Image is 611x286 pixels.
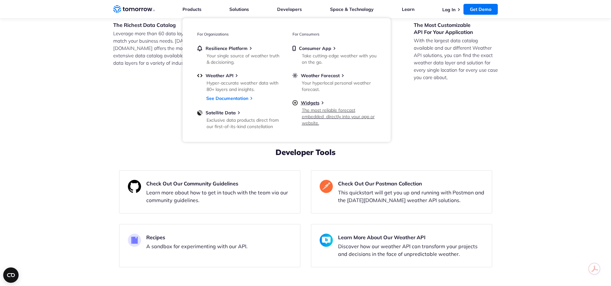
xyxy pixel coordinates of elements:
a: Learn [402,6,414,12]
img: mobile.svg [293,45,296,51]
div: Your hyperlocal personal weather forecast. [302,80,377,93]
span: Weather API [206,73,233,78]
a: Get Demo [463,4,498,15]
img: api.svg [197,73,202,78]
span: Weather Forecast [301,73,340,78]
h3: The Most Customizable API For Your Application [414,21,498,36]
h3: For Consumers [293,32,376,37]
div: Your single source of weather truth & decisioning. [207,53,281,65]
a: Satellite DataExclusive data products direct from our first-of-its-kind constellation [197,110,281,128]
button: Open CMP widget [3,267,19,283]
div: Take cutting-edge weather with you on the go. [302,53,377,65]
span: Consumer App [299,45,331,51]
div: Hyper-accurate weather data with 80+ layers and insights. [207,80,281,93]
p: A sandbox for experimenting with our API. [146,242,248,250]
p: With the largest data catalog available and our different Weather API solutions, you can find the... [414,37,498,81]
span: Satellite Data [206,110,236,116]
p: Leverage more than 60 data layers to match your business needs. [DATE][DOMAIN_NAME] offers the mo... [113,30,198,67]
span: Resilience Platform [206,45,248,51]
img: sun.svg [293,73,298,78]
img: bell.svg [197,45,202,51]
div: The most reliable forecast embedded directly into your app or website. [302,107,377,126]
h3: The Richest Data Catalog [113,21,176,29]
a: Check Out Our Community Guidelines Learn more about how to get in touch with the team via our com... [119,170,301,214]
a: WidgetsThe most reliable forecast embedded directly into your app or website. [293,100,376,125]
a: Recipes A sandbox for experimenting with our API. [119,224,301,267]
a: Resilience PlatformYour single source of weather truth & decisioning. [197,45,281,64]
a: Space & Technology [330,6,374,12]
span: Widgets [301,100,319,106]
a: Weather APIHyper-accurate weather data with 80+ layers and insights. [197,73,281,91]
a: Developers [277,6,302,12]
p: This quickstart will get you up and running with Postman and the [DATE][DOMAIN_NAME] weather API ... [338,189,487,204]
h3: Recipes [146,233,248,241]
img: satellite-data-menu.png [197,110,202,116]
a: Consumer AppTake cutting-edge weather with you on the go. [293,45,376,64]
a: See Documentation [206,95,248,101]
div: Exclusive data products direct from our first-of-its-kind constellation [207,117,281,130]
a: Solutions [229,6,249,12]
h2: Developer Tools [119,147,492,157]
p: Discover how our weather API can transform your projects and decisions in the face of unpredictab... [338,242,487,258]
img: plus-circle.svg [293,100,298,106]
h3: Check Out Our Postman Collection [338,180,487,187]
a: Weather ForecastYour hyperlocal personal weather forecast. [293,73,376,91]
a: Home link [113,4,155,14]
h3: For Organizations [197,32,281,37]
a: Learn More About Our Weather API Discover how our weather API can transform your projects and dec... [311,224,492,267]
a: Check Out Our Postman Collection This quickstart will get you up and running with Postman and the... [311,170,492,214]
a: Products [182,6,201,12]
p: Learn more about how to get in touch with the team via our community guidelines. [146,189,295,204]
a: Log In [442,7,455,12]
h3: Check Out Our Community Guidelines [146,180,295,187]
h3: Learn More About Our Weather API [338,233,487,241]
